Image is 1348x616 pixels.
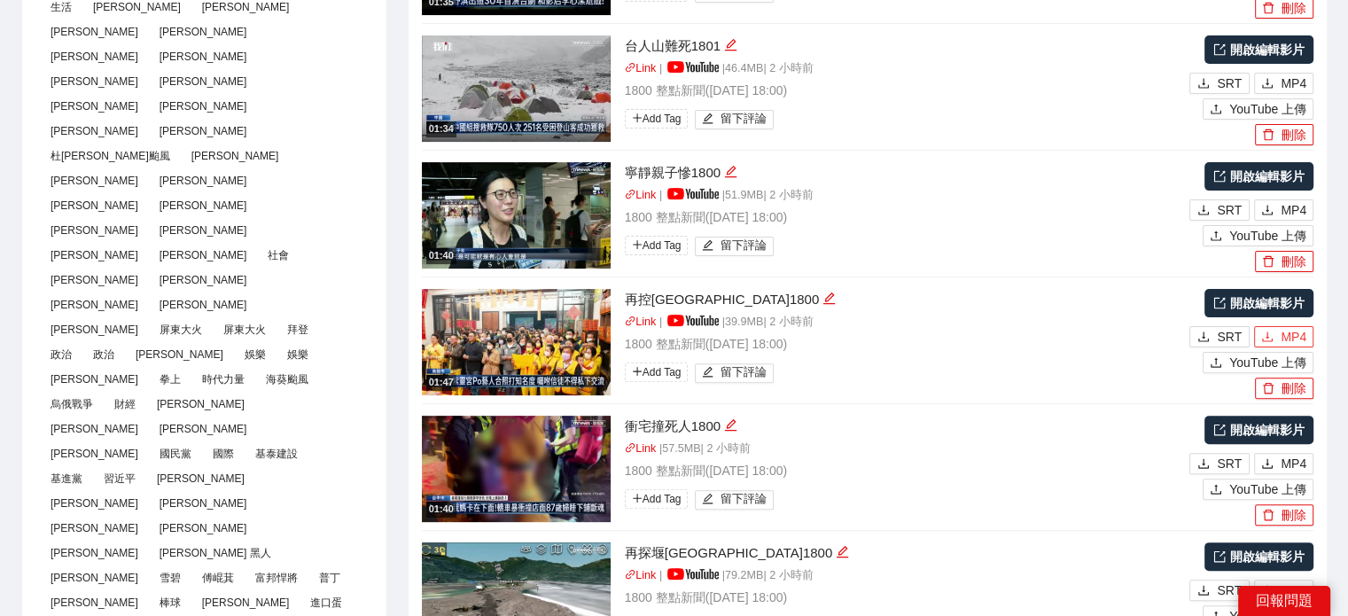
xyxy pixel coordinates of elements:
[625,189,636,200] span: link
[1204,35,1313,64] a: 開啟編輯影片
[150,394,252,414] span: [PERSON_NAME]
[152,295,254,315] span: [PERSON_NAME]
[150,469,252,488] span: [PERSON_NAME]
[724,35,737,57] div: 編輯
[1281,74,1306,93] span: MP4
[1210,230,1222,244] span: upload
[625,569,657,581] a: linkLink
[702,366,713,379] span: edit
[724,416,737,437] div: 編輯
[152,419,254,439] span: [PERSON_NAME]
[1262,382,1274,396] span: delete
[43,246,145,265] span: [PERSON_NAME]
[280,320,316,339] span: 拜登
[43,72,145,91] span: [PERSON_NAME]
[1213,297,1226,309] span: export
[625,334,1186,354] p: 1800 整點新聞 ( [DATE] 18:00 )
[625,316,636,327] span: link
[152,221,254,240] span: [PERSON_NAME]
[43,270,145,290] span: [PERSON_NAME]
[426,502,456,517] div: 01:40
[43,295,145,315] span: [PERSON_NAME]
[152,370,188,389] span: 拳上
[625,316,657,328] a: linkLink
[724,38,737,51] span: edit
[625,62,636,74] span: link
[625,416,1186,437] div: 衝宅撞死人1800
[625,81,1186,100] p: 1800 整點新聞 ( [DATE] 18:00 )
[43,121,145,141] span: [PERSON_NAME]
[1204,542,1313,571] a: 開啟編輯影片
[1189,580,1250,601] button: downloadSRT
[1203,225,1313,246] button: uploadYouTube 上傳
[1254,453,1313,474] button: downloadMP4
[422,35,611,142] img: b78d2978-0e23-453c-b492-b617b2b28895.jpg
[1281,454,1306,473] span: MP4
[1189,453,1250,474] button: downloadSRT
[43,196,145,215] span: [PERSON_NAME]
[822,292,836,305] span: edit
[667,188,719,199] img: yt_logo_rgb_light.a676ea31.png
[632,493,643,503] span: plus
[43,568,145,588] span: [PERSON_NAME]
[1238,586,1330,616] div: 回報問題
[43,47,145,66] span: [PERSON_NAME]
[1197,204,1210,218] span: download
[152,121,254,141] span: [PERSON_NAME]
[43,419,145,439] span: [PERSON_NAME]
[97,469,143,488] span: 習近平
[1203,98,1313,120] button: uploadYouTube 上傳
[625,567,1186,585] p: | | 79.2 MB | 2 小時前
[152,270,254,290] span: [PERSON_NAME]
[1203,479,1313,500] button: uploadYouTube 上傳
[1262,255,1274,269] span: delete
[1261,457,1274,472] span: download
[1255,251,1313,272] button: delete刪除
[1217,200,1242,220] span: SRT
[195,568,241,588] span: 傅崐萁
[259,370,316,389] span: 海葵颱風
[695,490,774,510] button: edit留下評論
[1217,454,1242,473] span: SRT
[1281,581,1306,600] span: MP4
[43,593,145,612] span: [PERSON_NAME]
[1203,352,1313,373] button: uploadYouTube 上傳
[1204,162,1313,191] a: 開啟編輯影片
[195,370,252,389] span: 時代力量
[1204,289,1313,317] a: 開啟編輯影片
[667,568,719,580] img: yt_logo_rgb_light.a676ea31.png
[625,442,636,454] span: link
[152,593,188,612] span: 棒球
[238,345,273,364] span: 娛樂
[625,289,1186,310] div: 再控[GEOGRAPHIC_DATA]1800
[206,444,241,464] span: 國際
[422,162,611,269] img: a89048f5-d18d-4ab1-9473-0ab2194397ab.jpg
[195,593,297,612] span: [PERSON_NAME]
[1254,73,1313,94] button: downloadMP4
[1189,73,1250,94] button: downloadSRT
[1197,331,1210,345] span: download
[1261,77,1274,91] span: download
[312,568,347,588] span: 普丁
[1189,326,1250,347] button: downloadSRT
[1262,509,1274,523] span: delete
[43,444,145,464] span: [PERSON_NAME]
[1210,483,1222,497] span: upload
[1254,580,1313,601] button: downloadMP4
[43,221,145,240] span: [PERSON_NAME]
[426,121,456,136] div: 01:34
[1197,457,1210,472] span: download
[724,418,737,432] span: edit
[695,110,774,129] button: edit留下評論
[1254,199,1313,221] button: downloadMP4
[152,519,254,538] span: [PERSON_NAME]
[43,370,145,389] span: [PERSON_NAME]
[152,196,254,215] span: [PERSON_NAME]
[625,62,657,74] a: linkLink
[216,320,273,339] span: 屏東大火
[625,162,1186,183] div: 寧靜親子慘1800
[667,61,719,73] img: yt_logo_rgb_light.a676ea31.png
[667,315,719,326] img: yt_logo_rgb_light.a676ea31.png
[625,363,689,382] span: Add Tag
[625,489,689,509] span: Add Tag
